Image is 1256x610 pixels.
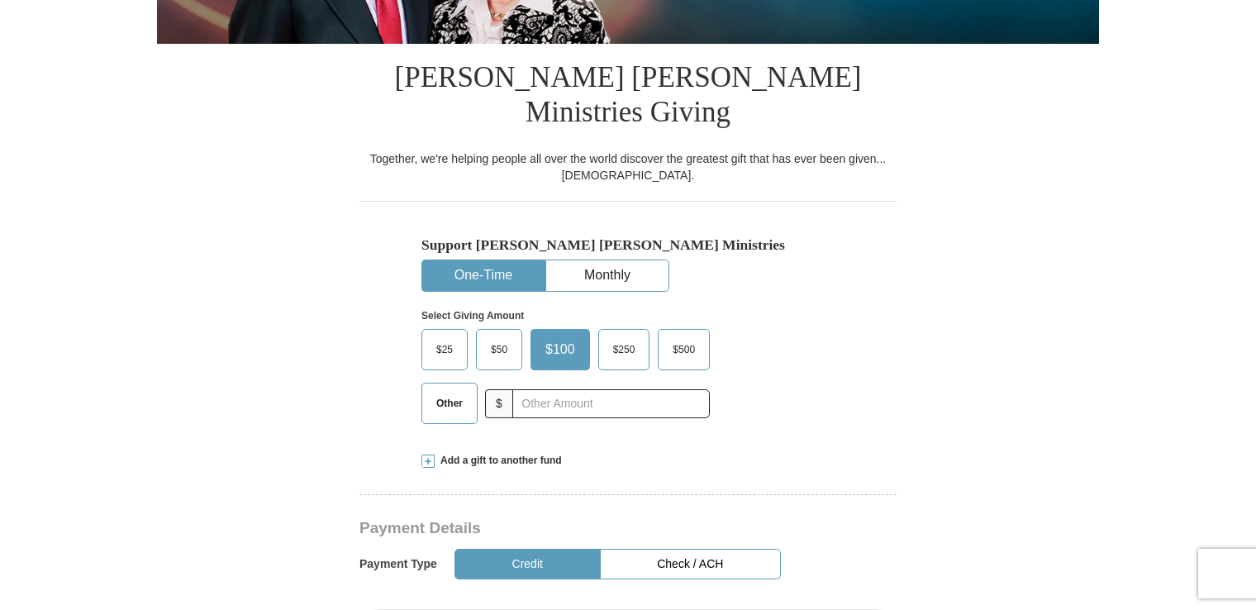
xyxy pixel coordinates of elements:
h3: Payment Details [359,519,781,538]
button: Credit [454,549,601,579]
button: Monthly [546,260,668,291]
span: $100 [537,337,583,362]
span: $500 [664,337,703,362]
span: $250 [605,337,644,362]
h5: Support [PERSON_NAME] [PERSON_NAME] Ministries [421,236,835,254]
h1: [PERSON_NAME] [PERSON_NAME] Ministries Giving [359,44,897,150]
strong: Select Giving Amount [421,310,524,322]
button: Check / ACH [600,549,781,579]
input: Other Amount [512,389,710,418]
span: $25 [428,337,461,362]
span: Other [428,391,471,416]
span: $ [485,389,513,418]
h5: Payment Type [359,557,437,571]
span: Add a gift to another fund [435,454,562,468]
button: One-Time [422,260,545,291]
span: $50 [483,337,516,362]
div: Together, we're helping people all over the world discover the greatest gift that has ever been g... [359,150,897,183]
